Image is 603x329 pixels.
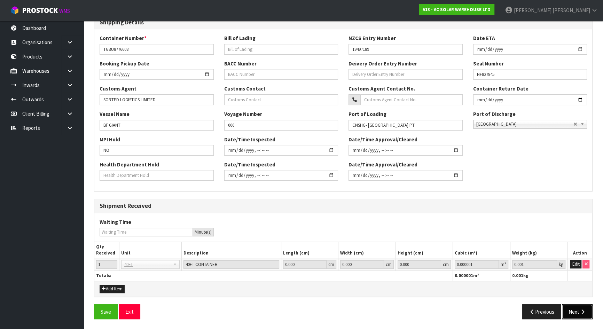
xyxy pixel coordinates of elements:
input: Cubic [455,260,499,269]
label: Health Department Hold [100,161,159,168]
label: Container Number [100,34,147,42]
input: Container Return Date [473,94,587,105]
label: Date/Time Approval/Cleared [349,136,417,143]
img: cube-alt.png [10,6,19,15]
label: Date/Time Inspected [224,136,275,143]
span: ProStock [22,6,58,15]
span: [PERSON_NAME] [553,7,590,14]
span: [GEOGRAPHIC_DATA] [476,120,574,128]
div: Minute(s) [193,228,214,236]
input: Vessel Name [100,120,214,131]
input: Bill of Lading [224,44,338,55]
th: Qty Received [94,242,119,258]
div: cm [327,260,336,269]
input: Port Loaded [349,120,463,131]
input: Date/Time Inspected [349,145,463,156]
button: Previous [522,304,561,319]
a: A13 - AC SOLAR WAREHOUSE LTD [419,4,494,15]
small: WMS [59,8,70,14]
label: Booking Pickup Date [100,60,149,67]
span: 40FT [124,260,170,269]
button: Add Item [100,285,125,293]
label: Container Return Date [473,85,528,92]
th: Unit [119,242,182,258]
input: Qty Received [96,260,117,269]
input: Seal Number [473,69,587,80]
label: MPI Hold [100,136,120,143]
label: Date ETA [473,34,495,42]
th: Action [567,242,592,258]
div: cm [441,260,451,269]
strong: A13 - AC SOLAR WAREHOUSE LTD [423,7,491,13]
div: kg [557,260,565,269]
input: Length [283,260,327,269]
label: Waiting Time [100,218,131,226]
button: Edit [570,260,581,268]
th: Height (cm) [396,242,453,258]
label: Deivery Order Entry Number [349,60,417,67]
th: m³ [453,271,510,281]
input: Customs Agent Contact No. [360,94,463,105]
button: Save [94,304,118,319]
label: Date/Time Inspected [224,161,275,168]
th: Weight (kg) [510,242,567,258]
button: Exit [119,304,140,319]
th: kg [510,271,567,281]
input: Height [398,260,441,269]
label: BACC Number [224,60,257,67]
th: Cubic (m³) [453,242,510,258]
input: Entry Number [349,44,463,55]
span: 0.000001 [455,273,473,279]
button: Next [562,304,593,319]
input: Container Number [100,44,214,55]
input: MPI Hold [100,145,214,156]
h3: Shipment Received [100,203,587,209]
th: Totals: [94,271,453,281]
label: Seal Number [473,60,504,67]
h3: Shipping Details [100,19,587,26]
div: cm [384,260,394,269]
label: Vessel Name [100,110,130,118]
span: 0.001 [512,273,523,279]
input: Voyage Number [224,120,338,131]
input: Width [340,260,384,269]
label: Customs Contact [224,85,266,92]
label: NZCS Entry Number [349,34,396,42]
input: Description [183,260,279,269]
th: Description [181,242,281,258]
label: Voyage Number [224,110,262,118]
label: Customs Agent Contact No. [349,85,415,92]
label: Date/Time Approval/Cleared [349,161,417,168]
input: Customs Agent [100,94,214,105]
span: [PERSON_NAME] [514,7,551,14]
input: Date/Time Inspected [224,145,338,156]
div: m³ [499,260,508,269]
input: BACC Number [224,69,338,80]
th: Length (cm) [281,242,338,258]
label: Bill of Lading [224,34,256,42]
label: Customs Agent [100,85,136,92]
input: Date/Time Inspected [224,170,338,181]
input: Health Department Hold [100,170,214,181]
input: Date/Time Inspected [349,170,463,181]
input: Deivery Order Entry Number [349,69,463,80]
input: Customs Contact [224,94,338,105]
input: Weight [512,260,557,269]
label: Port of Discharge [473,110,516,118]
input: Cont. Bookin Date [100,69,214,80]
th: Width (cm) [338,242,396,258]
label: Port of Loading [349,110,386,118]
input: Waiting Time [100,228,193,236]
